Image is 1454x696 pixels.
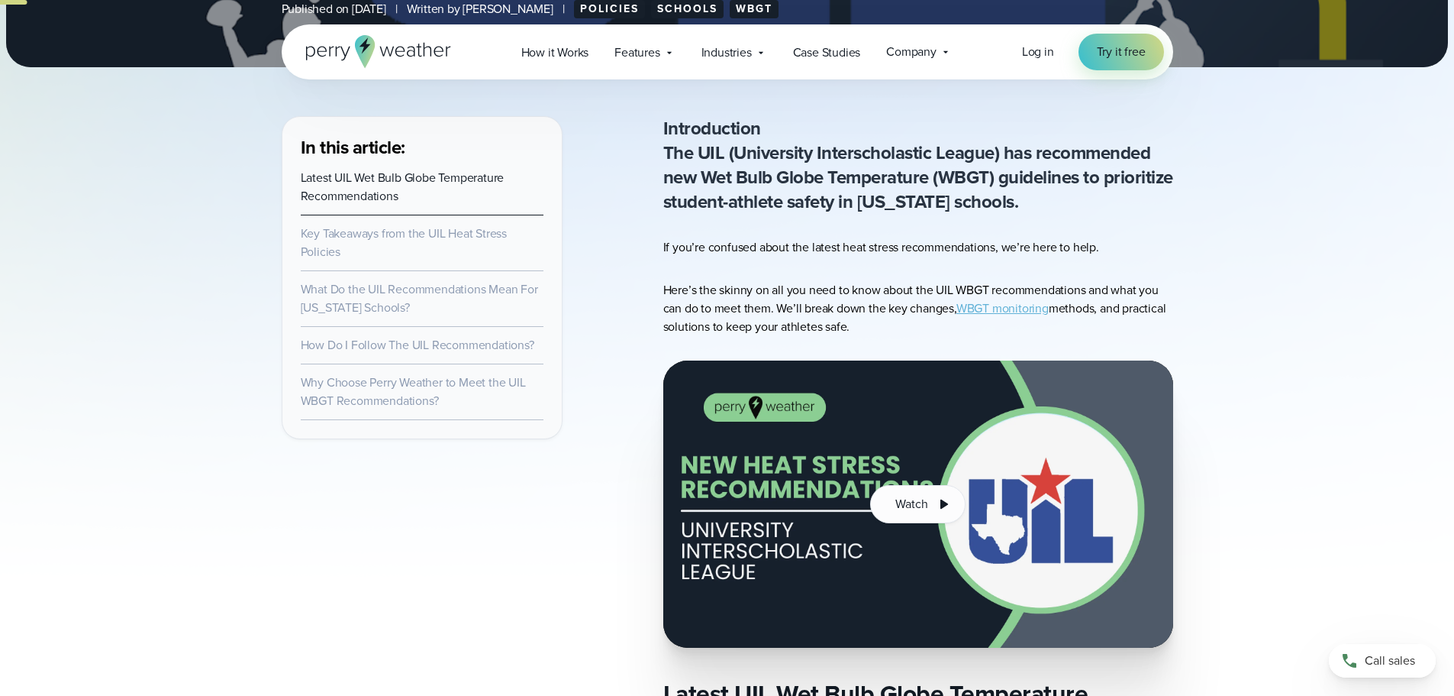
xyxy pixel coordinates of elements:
[1022,43,1054,60] span: Log in
[1097,43,1146,61] span: Try it free
[1329,644,1436,678] a: Call sales
[663,238,1173,257] p: If you’re confused about the latest heat stress recommendations, we’re here to help.
[301,280,538,316] a: What Do the UIL Recommendations Mean For [US_STATE] Schools?
[663,281,1173,336] p: Here’s the skinny on all you need to know about the UIL WBGT recommendations and what you can do ...
[956,299,1049,317] a: WBGT monitoring
[886,43,937,61] span: Company
[301,135,543,160] h3: In this article:
[780,37,874,68] a: Case Studies
[895,495,927,513] span: Watch
[1022,43,1054,61] a: Log in
[1365,652,1415,670] span: Call sales
[614,44,659,62] span: Features
[663,115,761,142] strong: Introduction
[663,116,1173,214] p: The UIL (University Interscholastic League) has recommended new Wet Bulb Globe Temperature (WBGT)...
[301,169,505,205] a: Latest UIL Wet Bulb Globe Temperature Recommendations
[301,336,534,354] a: How Do I Follow The UIL Recommendations?
[701,44,752,62] span: Industries
[1078,34,1164,70] a: Try it free
[870,485,965,523] button: Watch
[301,374,526,410] a: Why Choose Perry Weather to Meet the UIL WBGT Recommendations?
[521,44,589,62] span: How it Works
[508,37,602,68] a: How it Works
[301,225,507,261] a: Key Takeaways from the UIL Heat Stress Policies
[793,44,861,62] span: Case Studies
